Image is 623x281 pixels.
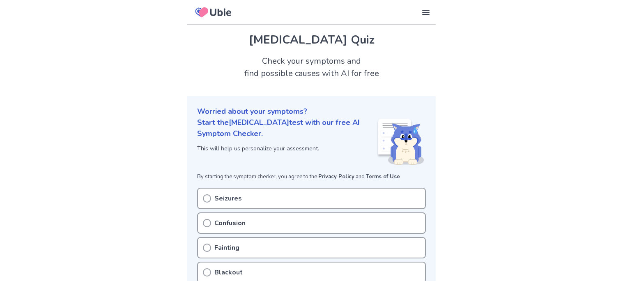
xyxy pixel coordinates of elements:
p: Blackout [214,267,243,277]
a: Terms of Use [366,173,400,180]
p: Worried about your symptoms? [197,106,426,117]
p: Start the [MEDICAL_DATA] test with our free AI Symptom Checker. [197,117,377,139]
a: Privacy Policy [318,173,354,180]
h2: Check your symptoms and find possible causes with AI for free [187,55,436,80]
h1: [MEDICAL_DATA] Quiz [197,31,426,48]
p: Fainting [214,243,239,253]
img: Shiba [377,119,424,165]
p: By starting the symptom checker, you agree to the and [197,173,426,181]
p: Seizures [214,193,242,203]
p: This will help us personalize your assessment. [197,144,377,153]
p: Confusion [214,218,246,228]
